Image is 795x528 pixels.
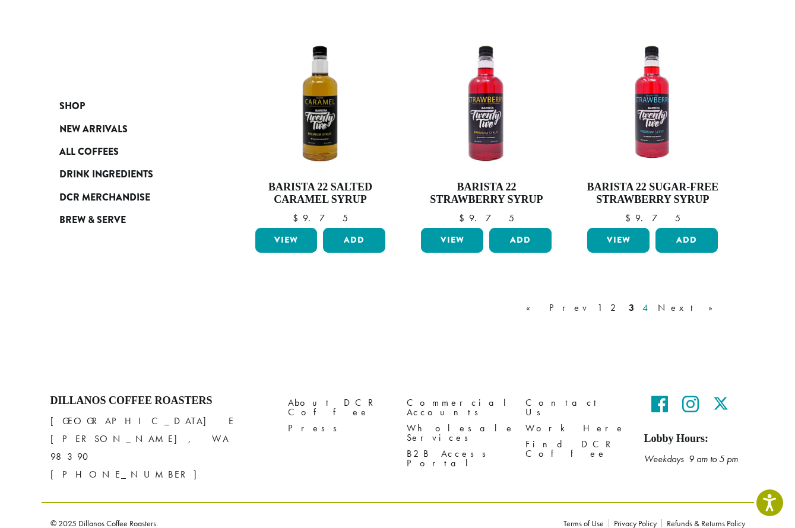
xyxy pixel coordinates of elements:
[584,35,721,223] a: Barista 22 Sugar-Free Strawberry Syrup $9.75
[59,117,202,140] a: New Arrivals
[625,212,680,224] bdi: 9.75
[584,35,721,171] img: SF-STRAWBERRY-300x300.png
[59,99,85,114] span: Shop
[59,213,126,228] span: Brew & Serve
[563,519,609,527] a: Terms of Use
[255,228,318,253] a: View
[407,446,508,471] a: B2B Access Portal
[525,395,626,420] a: Contact Us
[59,190,150,205] span: DCR Merchandise
[59,186,202,209] a: DCR Merchandise
[50,395,270,408] h4: Dillanos Coffee Roasters
[587,228,650,253] a: View
[50,412,270,484] p: [GEOGRAPHIC_DATA] E [PERSON_NAME], WA 98390 [PHONE_NUMBER]
[626,301,636,315] a: 3
[407,420,508,446] a: Wholesale Services
[525,420,626,436] a: Work Here
[524,301,591,315] a: « Prev
[59,141,202,163] a: All Coffees
[293,212,348,224] bdi: 9.75
[655,228,718,253] button: Add
[59,163,202,186] a: Drink Ingredients
[59,167,153,182] span: Drink Ingredients
[640,301,652,315] a: 4
[288,395,389,420] a: About DCR Coffee
[421,228,483,253] a: View
[288,420,389,436] a: Press
[644,453,738,465] em: Weekdays 9 am to 5 pm
[252,35,389,223] a: Barista 22 Salted Caramel Syrup $9.75
[59,122,128,137] span: New Arrivals
[418,181,555,206] h4: Barista 22 Strawberry Syrup
[655,301,724,315] a: Next »
[459,212,514,224] bdi: 9.75
[293,212,303,224] span: $
[418,35,555,223] a: Barista 22 Strawberry Syrup $9.75
[59,209,202,231] a: Brew & Serve
[50,519,546,527] p: © 2025 Dillanos Coffee Roasters.
[644,432,745,446] h5: Lobby Hours:
[661,519,745,527] a: Refunds & Returns Policy
[584,181,721,206] h4: Barista 22 Sugar-Free Strawberry Syrup
[608,301,623,315] a: 2
[609,519,661,527] a: Privacy Policy
[459,212,469,224] span: $
[407,395,508,420] a: Commercial Accounts
[252,181,389,206] h4: Barista 22 Salted Caramel Syrup
[323,228,385,253] button: Add
[489,228,552,253] button: Add
[625,212,635,224] span: $
[59,95,202,117] a: Shop
[59,145,119,160] span: All Coffees
[595,301,604,315] a: 1
[418,35,555,171] img: STRAWBERRY-300x300.png
[525,436,626,462] a: Find DCR Coffee
[252,35,388,171] img: B22-Salted-Caramel-Syrup-1200x-300x300.png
